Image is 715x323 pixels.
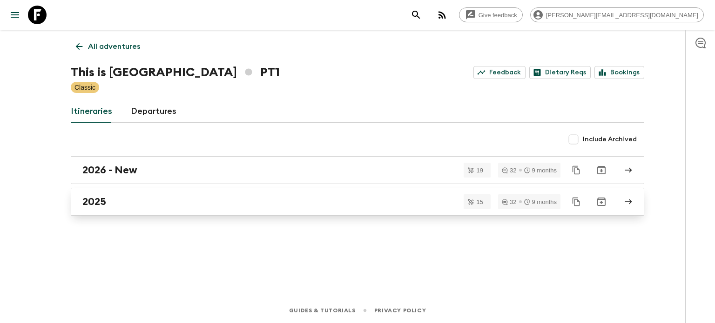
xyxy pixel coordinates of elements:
[407,6,425,24] button: search adventures
[82,164,137,176] h2: 2026 - New
[74,83,95,92] p: Classic
[71,188,644,216] a: 2025
[594,66,644,79] a: Bookings
[71,37,145,56] a: All adventures
[473,12,522,19] span: Give feedback
[583,135,637,144] span: Include Archived
[524,167,557,173] div: 9 months
[88,41,140,52] p: All adventures
[524,199,557,205] div: 9 months
[530,7,704,22] div: [PERSON_NAME][EMAIL_ADDRESS][DOMAIN_NAME]
[568,162,585,178] button: Duplicate
[502,199,516,205] div: 32
[592,161,611,179] button: Archive
[502,167,516,173] div: 32
[71,63,280,82] h1: This is [GEOGRAPHIC_DATA] PT1
[6,6,24,24] button: menu
[592,192,611,211] button: Archive
[374,305,426,316] a: Privacy Policy
[459,7,523,22] a: Give feedback
[289,305,356,316] a: Guides & Tutorials
[131,100,176,123] a: Departures
[82,196,106,208] h2: 2025
[471,199,489,205] span: 15
[568,193,585,210] button: Duplicate
[473,66,526,79] a: Feedback
[71,100,112,123] a: Itineraries
[541,12,703,19] span: [PERSON_NAME][EMAIL_ADDRESS][DOMAIN_NAME]
[529,66,591,79] a: Dietary Reqs
[71,156,644,184] a: 2026 - New
[471,167,489,173] span: 19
